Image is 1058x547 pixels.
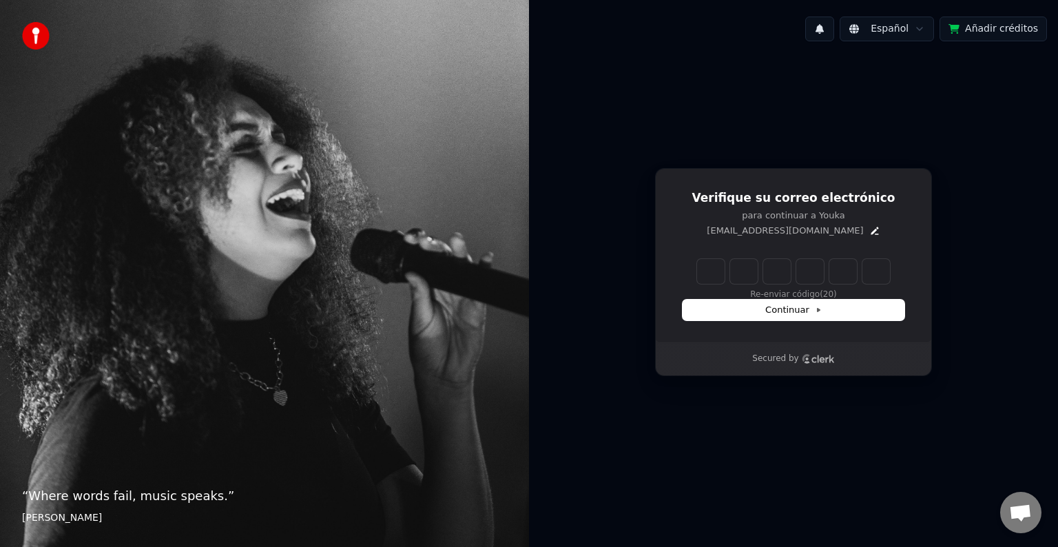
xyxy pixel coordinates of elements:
[869,225,880,236] button: Edit
[752,353,798,364] p: Secured by
[22,486,507,506] p: “ Where words fail, music speaks. ”
[765,304,822,316] span: Continuar
[683,190,904,207] h1: Verifique su correo electrónico
[22,22,50,50] img: youka
[697,259,890,284] input: Enter verification code
[1000,492,1041,533] div: Chat abierto
[940,17,1047,41] button: Añadir créditos
[707,225,863,237] p: [EMAIL_ADDRESS][DOMAIN_NAME]
[802,354,835,364] a: Clerk logo
[683,209,904,222] p: para continuar a Youka
[22,511,507,525] footer: [PERSON_NAME]
[683,300,904,320] button: Continuar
